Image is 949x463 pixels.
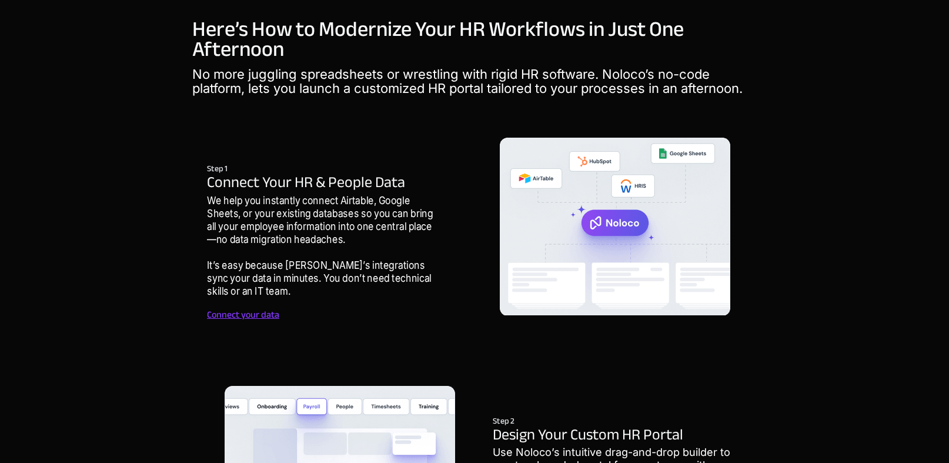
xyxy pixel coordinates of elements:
a: Connect your data [207,310,279,319]
span: No more juggling spreadsheets or wrestling with rigid HR software. Noloco’s no-code platform, let... [192,66,743,96]
span: Design Your Custom HR Portal [493,420,683,449]
span: Connect your data [207,306,279,324]
span: Step 2 [493,413,514,429]
span: Step 1 [207,161,228,176]
span: We help you instantly connect Airtable, Google Sheets, or your existing databases so you can brin... [207,194,433,297]
span: Here’s How to Modernize Your HR Workflows in Just One Afternoon [192,9,684,69]
span: Connect Your HR & People Data [207,168,405,196]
